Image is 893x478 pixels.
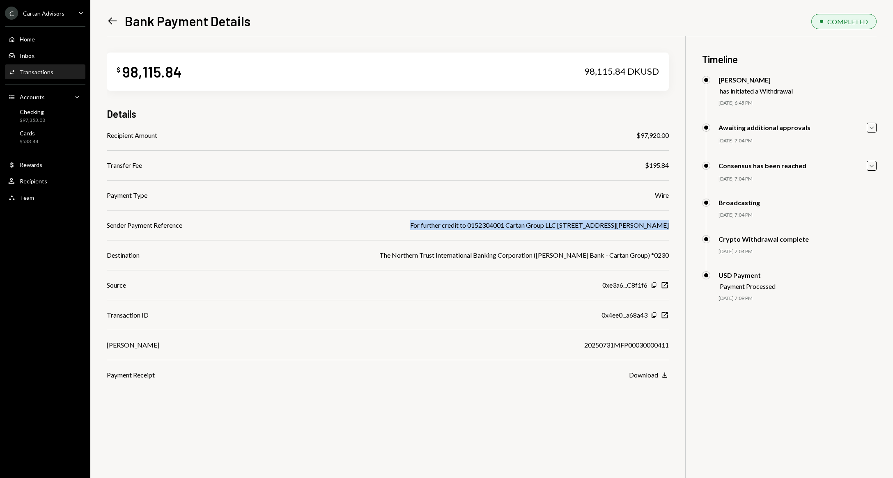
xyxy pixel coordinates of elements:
[5,64,85,79] a: Transactions
[107,280,126,290] div: Source
[602,280,647,290] div: 0xe3a6...C8f1f6
[827,18,868,25] div: COMPLETED
[5,157,85,172] a: Rewards
[720,87,793,95] div: has initiated a Withdrawal
[107,130,157,140] div: Recipient Amount
[20,108,45,115] div: Checking
[719,295,877,302] div: [DATE] 7:09 PM
[629,371,658,379] div: Download
[719,100,877,107] div: [DATE] 6:45 PM
[107,190,147,200] div: Payment Type
[107,250,140,260] div: Destination
[719,271,776,279] div: USD Payment
[122,62,182,81] div: 98,115.84
[636,130,669,140] div: $97,920.00
[719,212,877,219] div: [DATE] 7:04 PM
[107,310,149,320] div: Transaction ID
[107,160,142,170] div: Transfer Fee
[20,117,45,124] div: $97,353.08
[5,7,18,20] div: C
[125,13,250,29] h1: Bank Payment Details
[629,371,669,380] button: Download
[20,178,47,185] div: Recipients
[20,194,34,201] div: Team
[719,248,877,255] div: [DATE] 7:04 PM
[719,124,810,131] div: Awaiting additional approvals
[20,130,38,137] div: Cards
[20,161,42,168] div: Rewards
[107,220,182,230] div: Sender Payment Reference
[5,174,85,188] a: Recipients
[645,160,669,170] div: $195.84
[107,370,155,380] div: Payment Receipt
[719,76,793,84] div: [PERSON_NAME]
[20,52,34,59] div: Inbox
[20,138,38,145] div: $533.44
[584,340,669,350] div: 20250731MFP00030000411
[655,190,669,200] div: Wire
[719,162,806,169] div: Consensus has been reached
[117,66,121,74] div: $
[410,220,669,230] div: For further credit to 0152304001 Cartan Group LLC [STREET_ADDRESS][PERSON_NAME]
[5,48,85,63] a: Inbox
[5,127,85,147] a: Cards$533.44
[5,106,85,126] a: Checking$97,353.08
[719,199,760,206] div: Broadcasting
[5,89,85,104] a: Accounts
[5,190,85,205] a: Team
[702,53,877,66] h3: Timeline
[20,94,45,101] div: Accounts
[107,107,136,121] h3: Details
[720,282,776,290] div: Payment Processed
[20,69,53,75] div: Transactions
[107,340,159,350] div: [PERSON_NAME]
[719,235,809,243] div: Crypto Withdrawal complete
[601,310,647,320] div: 0x4ee0...a68a43
[584,66,659,77] div: 98,115.84 DKUSD
[5,32,85,46] a: Home
[379,250,669,260] div: The Northern Trust International Banking Corporation ([PERSON_NAME] Bank - Cartan Group) *0230
[719,137,877,144] div: [DATE] 7:04 PM
[23,10,64,17] div: Cartan Advisors
[20,36,35,43] div: Home
[719,176,877,183] div: [DATE] 7:04 PM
